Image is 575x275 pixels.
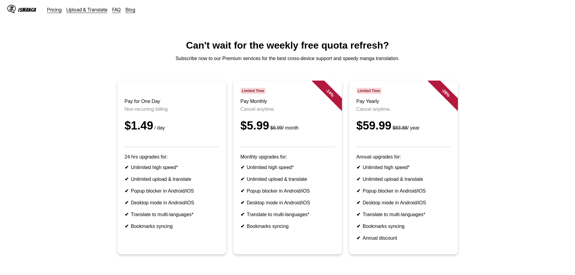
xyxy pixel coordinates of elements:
[270,125,283,130] s: $6.99
[356,165,451,170] li: Unlimited high speed*
[125,188,219,194] li: Popup blocker in Android/iOS
[241,165,335,170] li: Unlimited high speed*
[356,154,451,160] p: Annual upgrades for:
[125,177,129,182] b: ✔
[5,56,570,61] p: Subscribe now to our Premium services for the best cross-device support and speedy manga translat...
[125,224,129,229] b: ✔
[47,7,62,13] a: Pricing
[241,212,335,217] li: Translate to multi-languages*
[311,75,348,111] div: - 14 %
[125,212,219,217] li: Translate to multi-languages*
[125,107,219,112] p: Non-recurring billing
[5,40,570,51] h1: Can't wait for the weekly free quota refresh?
[356,235,360,241] b: ✔
[241,200,244,205] b: ✔
[241,88,266,94] span: Limited Time
[18,7,36,13] div: IsManga
[125,165,129,170] b: ✔
[125,99,219,104] h3: Pay for One Day
[356,235,451,241] li: Annual discount
[241,200,335,206] li: Desktop mode in Android/iOS
[356,88,382,94] span: Limited Time
[356,212,360,217] b: ✔
[356,224,360,229] b: ✔
[356,119,451,132] div: $59.99
[393,125,407,130] s: $83.88
[241,176,335,182] li: Unlimited upload & translate
[241,99,335,104] h3: Pay Monthly
[241,154,335,160] p: Monthly upgrades for:
[356,188,451,194] li: Popup blocker in Android/iOS
[153,125,165,130] small: / day
[125,176,219,182] li: Unlimited upload & translate
[391,125,420,130] small: / year
[241,223,335,229] li: Bookmarks syncing
[125,119,219,132] div: $1.49
[356,188,360,193] b: ✔
[112,7,121,13] a: FAQ
[125,200,219,206] li: Desktop mode in Android/iOS
[7,5,16,13] img: IsManga Logo
[356,177,360,182] b: ✔
[356,212,451,217] li: Translate to multi-languages*
[241,212,244,217] b: ✔
[125,154,219,160] p: 24 hrs upgrades for:
[356,200,451,206] li: Desktop mode in Android/iOS
[356,176,451,182] li: Unlimited upload & translate
[269,125,299,130] small: / month
[356,165,360,170] b: ✔
[356,99,451,104] h3: Pay Yearly
[241,188,244,193] b: ✔
[241,165,244,170] b: ✔
[241,224,244,229] b: ✔
[241,107,335,112] p: Cancel anytime.
[125,188,129,193] b: ✔
[241,177,244,182] b: ✔
[356,223,451,229] li: Bookmarks syncing
[356,200,360,205] b: ✔
[126,7,135,13] a: Blog
[125,200,129,205] b: ✔
[125,212,129,217] b: ✔
[356,107,451,112] p: Cancel anytime.
[241,119,335,132] div: $5.99
[125,165,219,170] li: Unlimited high speed*
[125,223,219,229] li: Bookmarks syncing
[427,75,464,111] div: - 28 %
[241,188,335,194] li: Popup blocker in Android/iOS
[66,7,107,13] a: Upload & Translate
[7,5,47,14] a: IsManga LogoIsManga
